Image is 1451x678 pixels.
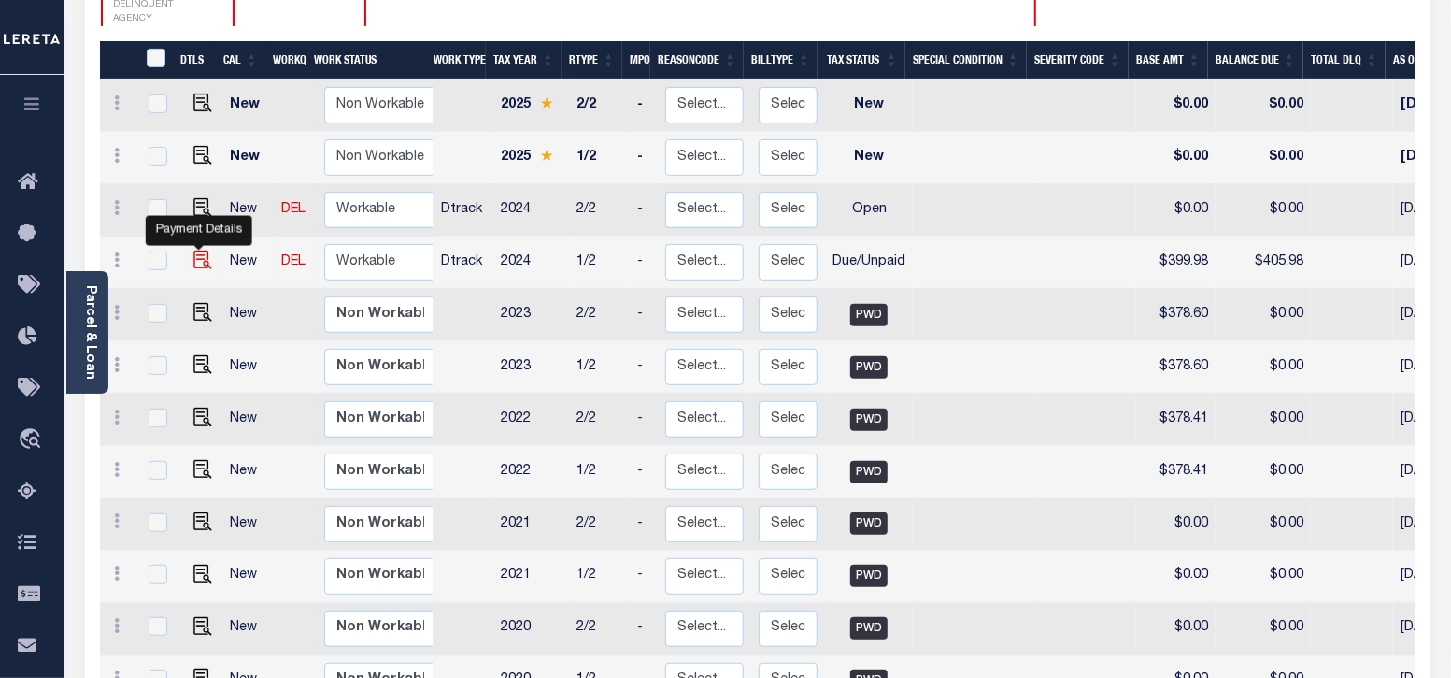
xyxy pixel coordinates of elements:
span: PWD [850,304,888,326]
td: - [630,551,658,603]
td: - [630,237,658,289]
th: CAL: activate to sort column ascending [216,41,265,79]
th: Balance Due: activate to sort column ascending [1208,41,1303,79]
td: 1/2 [569,446,630,498]
img: Star.svg [540,150,553,162]
td: $0.00 [1136,184,1216,237]
td: $0.00 [1216,446,1311,498]
span: PWD [850,617,888,640]
span: PWD [850,461,888,483]
td: - [630,132,658,184]
i: travel_explore [18,428,48,453]
td: 2/2 [569,184,630,237]
td: 2020 [493,603,569,656]
td: Due/Unpaid [825,237,913,289]
span: PWD [850,512,888,535]
td: Dtrack [434,237,493,289]
td: New [222,394,274,446]
td: 1/2 [569,237,630,289]
td: 2/2 [569,79,630,132]
td: Dtrack [434,184,493,237]
span: PWD [850,409,888,431]
td: 2025 [493,132,569,184]
td: 2025 [493,79,569,132]
td: $0.00 [1216,184,1311,237]
td: New [222,603,274,656]
td: 2/2 [569,498,630,551]
td: 2/2 [569,289,630,341]
td: New [222,132,274,184]
td: $378.41 [1136,446,1216,498]
td: 2022 [493,394,569,446]
td: - [630,184,658,237]
td: 2024 [493,184,569,237]
td: $0.00 [1216,79,1311,132]
th: BillType: activate to sort column ascending [744,41,818,79]
td: 2/2 [569,603,630,656]
td: - [630,394,658,446]
td: $0.00 [1216,498,1311,551]
th: Severity Code: activate to sort column ascending [1027,41,1129,79]
th: Work Status [306,41,433,79]
th: WorkQ [265,41,306,79]
td: New [222,446,274,498]
td: - [630,446,658,498]
td: $0.00 [1216,341,1311,394]
td: $0.00 [1136,551,1216,603]
td: New [222,551,274,603]
td: $378.60 [1136,341,1216,394]
th: Special Condition: activate to sort column ascending [905,41,1027,79]
th: Tax Status: activate to sort column ascending [818,41,905,79]
td: $0.00 [1216,132,1311,184]
td: New [222,341,274,394]
td: $0.00 [1136,498,1216,551]
span: PWD [850,356,888,379]
th: Tax Year: activate to sort column ascending [486,41,562,79]
td: $0.00 [1136,79,1216,132]
td: $0.00 [1216,603,1311,656]
th: RType: activate to sort column ascending [562,41,622,79]
th: MPO [622,41,650,79]
span: PWD [850,565,888,587]
td: New [825,132,913,184]
td: 2022 [493,446,569,498]
th: Base Amt: activate to sort column ascending [1129,41,1208,79]
td: New [222,498,274,551]
td: 2021 [493,498,569,551]
td: - [630,79,658,132]
div: Payment Details [146,216,252,246]
a: DEL [281,255,306,268]
th: ReasonCode: activate to sort column ascending [650,41,744,79]
td: 1/2 [569,132,630,184]
td: $378.60 [1136,289,1216,341]
td: New [222,79,274,132]
a: DEL [281,203,306,216]
img: Star.svg [540,97,553,109]
td: $399.98 [1136,237,1216,289]
td: $0.00 [1136,132,1216,184]
td: 1/2 [569,551,630,603]
td: $0.00 [1216,394,1311,446]
td: Open [825,184,913,237]
td: 2024 [493,237,569,289]
th: &nbsp;&nbsp;&nbsp;&nbsp;&nbsp;&nbsp;&nbsp;&nbsp;&nbsp;&nbsp; [100,41,135,79]
td: New [222,237,274,289]
td: $378.41 [1136,394,1216,446]
th: Total DLQ: activate to sort column ascending [1303,41,1386,79]
th: &nbsp; [135,41,174,79]
td: New [825,79,913,132]
td: 2023 [493,289,569,341]
td: $0.00 [1216,551,1311,603]
td: - [630,341,658,394]
td: New [222,184,274,237]
td: - [630,498,658,551]
td: - [630,603,658,656]
td: $0.00 [1136,603,1216,656]
td: $405.98 [1216,237,1311,289]
a: Parcel & Loan [83,285,96,380]
td: $0.00 [1216,289,1311,341]
td: 1/2 [569,341,630,394]
th: Work Type [426,41,486,79]
td: - [630,289,658,341]
td: New [222,289,274,341]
